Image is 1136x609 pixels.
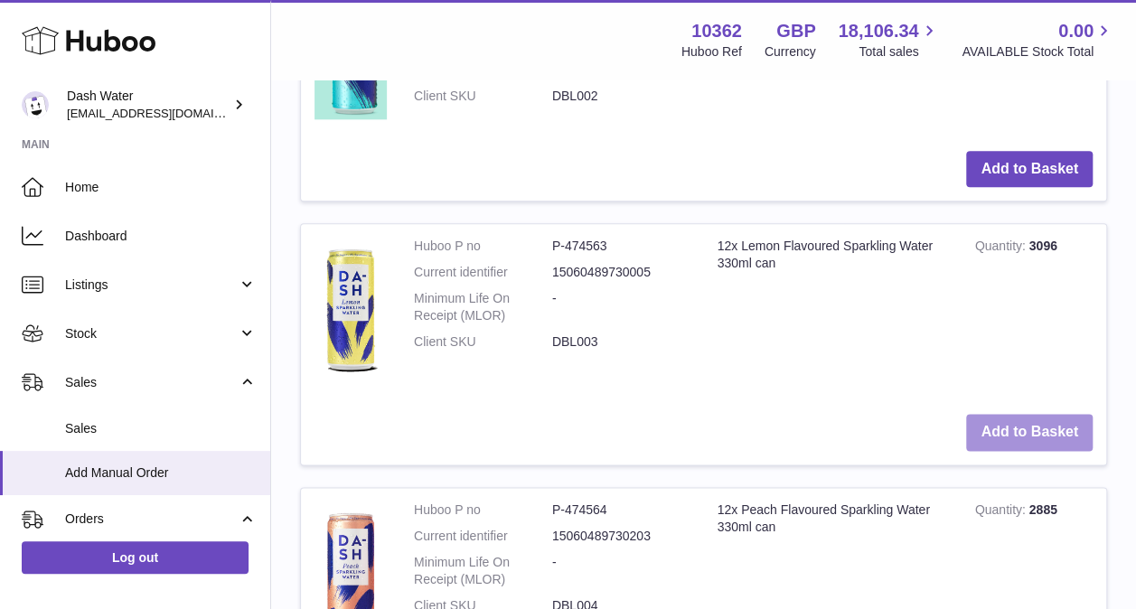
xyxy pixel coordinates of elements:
[552,88,690,105] dd: DBL002
[22,541,249,574] a: Log out
[22,91,49,118] img: bea@dash-water.com
[776,19,815,43] strong: GBP
[552,264,690,281] dd: 15060489730005
[838,19,918,43] span: 18,106.34
[975,239,1029,258] strong: Quantity
[975,502,1029,521] strong: Quantity
[552,554,690,588] dd: -
[414,264,552,281] dt: Current identifier
[704,224,962,400] td: 12x Lemon Flavoured Sparkling Water 330ml can
[765,43,816,61] div: Currency
[859,43,939,61] span: Total sales
[1058,19,1094,43] span: 0.00
[691,19,742,43] strong: 10362
[552,333,690,351] dd: DBL003
[414,88,552,105] dt: Client SKU
[414,554,552,588] dt: Minimum Life On Receipt (MLOR)
[681,43,742,61] div: Huboo Ref
[65,228,257,245] span: Dashboard
[414,238,552,255] dt: Huboo P no
[414,501,552,519] dt: Huboo P no
[65,420,257,437] span: Sales
[552,290,690,324] dd: -
[65,179,257,196] span: Home
[65,374,238,391] span: Sales
[962,19,1114,61] a: 0.00 AVAILABLE Stock Total
[962,43,1114,61] span: AVAILABLE Stock Total
[65,325,238,342] span: Stock
[315,238,387,382] img: 12x Lemon Flavoured Sparkling Water 330ml can
[414,333,552,351] dt: Client SKU
[67,88,230,122] div: Dash Water
[414,290,552,324] dt: Minimum Life On Receipt (MLOR)
[552,528,690,545] dd: 15060489730203
[966,414,1093,451] button: Add to Basket
[65,464,257,482] span: Add Manual Order
[962,224,1106,400] td: 3096
[414,528,552,545] dt: Current identifier
[552,501,690,519] dd: P-474564
[552,238,690,255] dd: P-474563
[65,511,238,528] span: Orders
[838,19,939,61] a: 18,106.34 Total sales
[966,151,1093,188] button: Add to Basket
[67,106,266,120] span: [EMAIL_ADDRESS][DOMAIN_NAME]
[65,276,238,294] span: Listings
